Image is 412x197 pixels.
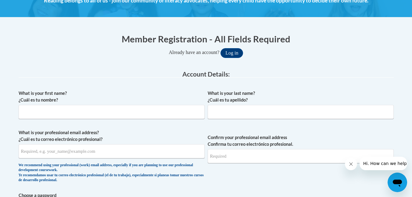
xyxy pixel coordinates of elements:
[182,70,230,78] span: Account Details:
[220,48,243,58] button: Log in
[208,105,394,119] input: Metadata input
[19,33,394,45] h1: Member Registration - All Fields Required
[19,105,205,119] input: Metadata input
[19,129,205,143] label: What is your professional email address? ¿Cuál es tu correo electrónico profesional?
[19,90,205,103] label: What is your first name? ¿Cuál es tu nombre?
[345,158,357,170] iframe: Close message
[19,163,205,183] div: We recommend using your professional (work) email address, especially if you are planning to use ...
[208,149,394,163] input: Required
[208,134,394,148] label: Confirm your professional email address Confirma tu correo electrónico profesional.
[388,173,407,192] iframe: Button to launch messaging window
[208,90,394,103] label: What is your last name? ¿Cuál es tu apellido?
[4,4,49,9] span: Hi. How can we help?
[169,50,220,55] span: Already have an account?
[360,157,407,170] iframe: Message from company
[19,144,205,158] input: Metadata input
